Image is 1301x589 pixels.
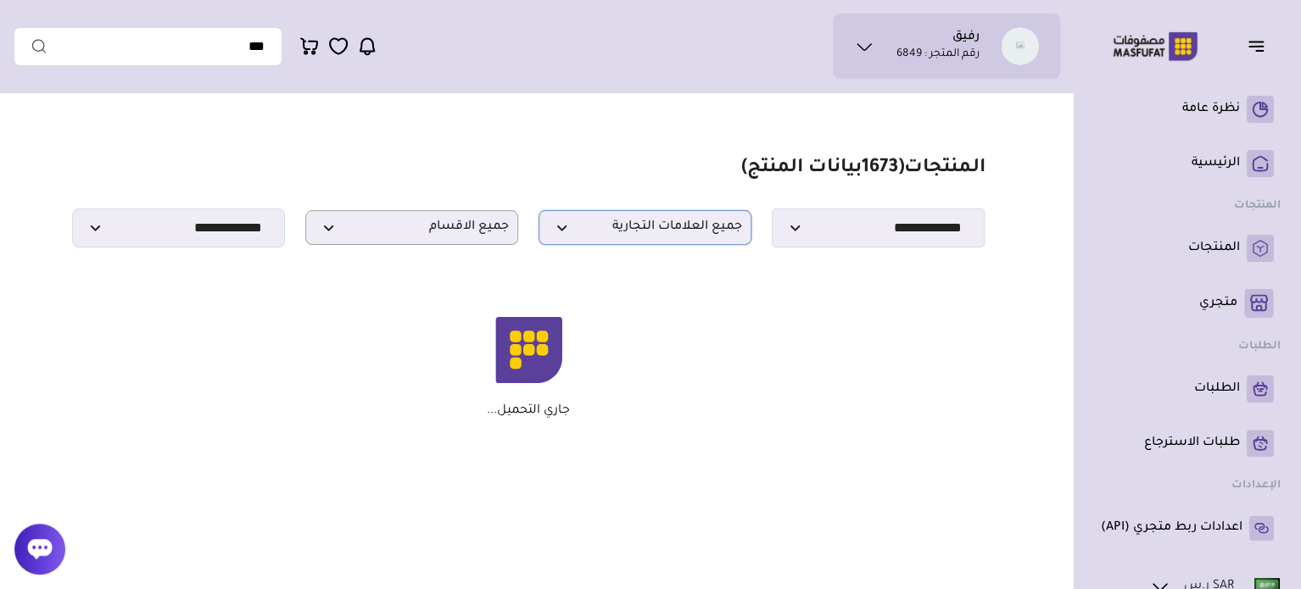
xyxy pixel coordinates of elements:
a: المنتجات [1101,235,1274,262]
strong: الطلبات [1238,341,1281,353]
a: الطلبات [1101,375,1274,403]
a: نظرة عامة [1101,96,1274,123]
p: اعدادات ربط متجري (API) [1101,520,1242,536]
p: طلبات الاسترجاع [1144,435,1240,452]
p: نظرة عامة [1182,101,1240,118]
img: رفيق [1001,27,1039,65]
span: ( بيانات المنتج) [741,158,904,179]
a: الرئيسية [1101,150,1274,177]
p: الطلبات [1194,381,1240,397]
p: جاري التحميل... [487,403,570,419]
a: متجري [1101,289,1274,318]
a: طلبات الاسترجاع [1101,430,1274,457]
h1: رفيق [952,30,980,47]
p: المنتجات [1188,240,1240,257]
strong: الإعدادات [1231,480,1281,492]
a: اعدادات ربط متجري (API) [1101,514,1274,542]
p: الرئيسية [1192,155,1240,172]
p: متجري [1199,295,1237,312]
p: جميع الاقسام [305,210,518,245]
span: جميع الاقسام [315,219,509,236]
p: جميع العلامات التجارية [539,210,751,245]
h1: المنتجات [741,157,985,181]
p: رقم المتجر : 6849 [896,47,980,64]
span: جميع العلامات التجارية [548,219,742,236]
span: 1673 [862,158,898,179]
strong: المنتجات [1234,200,1281,212]
img: Logo [1101,30,1209,63]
